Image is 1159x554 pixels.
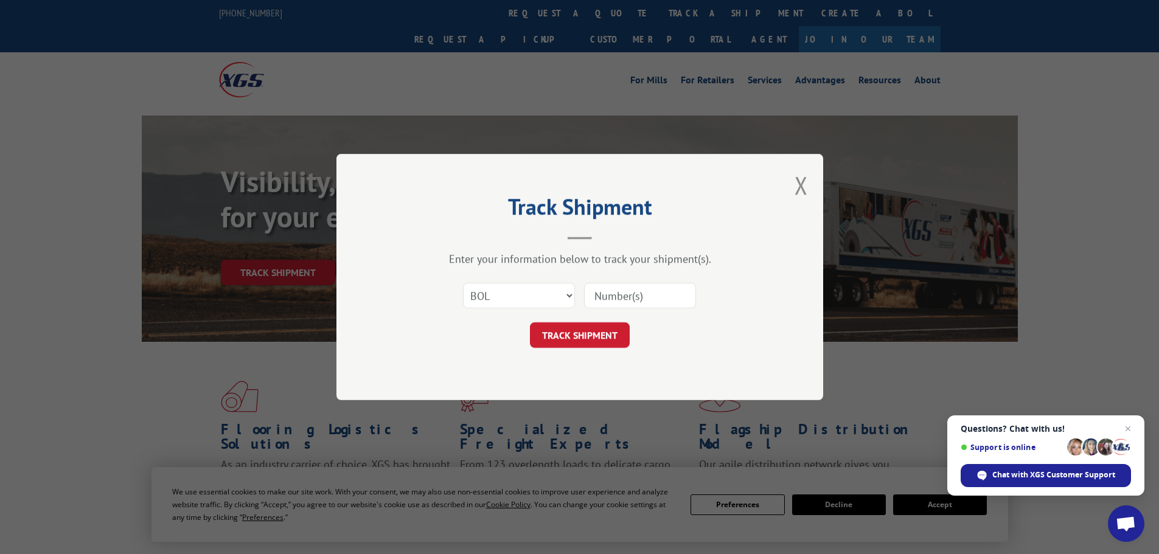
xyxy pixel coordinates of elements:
[1108,505,1144,542] div: Open chat
[961,424,1131,434] span: Questions? Chat with us!
[961,464,1131,487] div: Chat with XGS Customer Support
[584,283,696,308] input: Number(s)
[795,169,808,201] button: Close modal
[1121,421,1135,436] span: Close chat
[530,322,630,348] button: TRACK SHIPMENT
[961,443,1063,452] span: Support is online
[397,252,762,266] div: Enter your information below to track your shipment(s).
[397,198,762,221] h2: Track Shipment
[992,469,1115,480] span: Chat with XGS Customer Support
